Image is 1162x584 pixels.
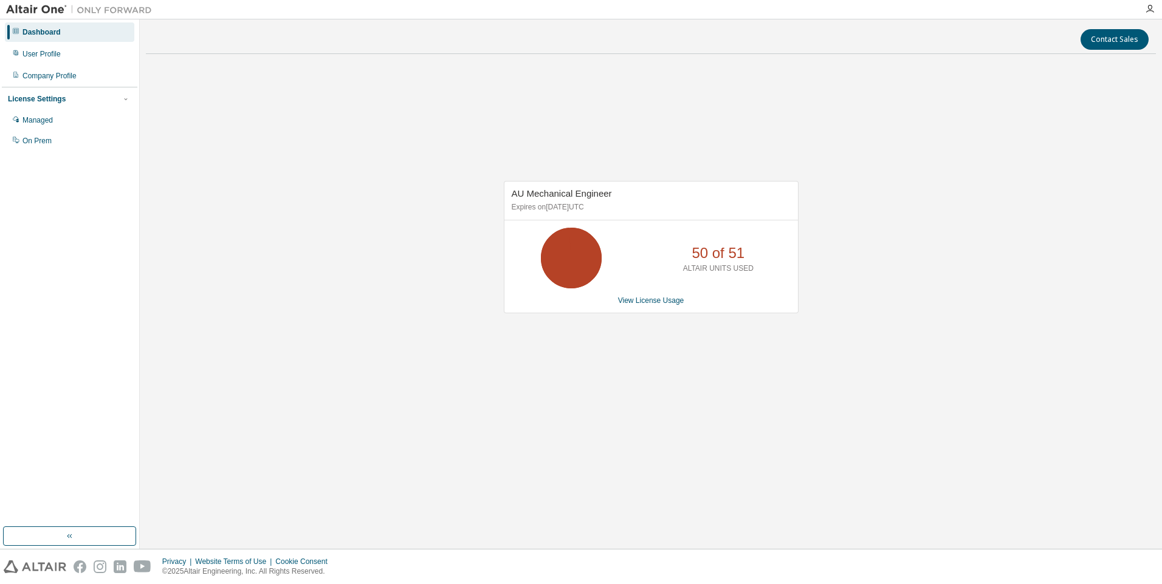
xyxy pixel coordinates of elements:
[22,27,61,37] div: Dashboard
[512,188,612,199] span: AU Mechanical Engineer
[22,115,53,125] div: Managed
[512,202,788,212] p: Expires on [DATE] UTC
[683,263,754,274] p: ALTAIR UNITS USED
[114,560,126,573] img: linkedin.svg
[195,557,275,566] div: Website Terms of Use
[94,560,106,573] img: instagram.svg
[134,560,151,573] img: youtube.svg
[4,560,66,573] img: altair_logo.svg
[162,557,195,566] div: Privacy
[22,49,61,59] div: User Profile
[6,4,158,16] img: Altair One
[1081,29,1149,50] button: Contact Sales
[692,243,744,263] p: 50 of 51
[8,94,66,104] div: License Settings
[74,560,86,573] img: facebook.svg
[22,136,52,146] div: On Prem
[22,71,77,81] div: Company Profile
[162,566,335,577] p: © 2025 Altair Engineering, Inc. All Rights Reserved.
[275,557,334,566] div: Cookie Consent
[618,296,684,305] a: View License Usage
